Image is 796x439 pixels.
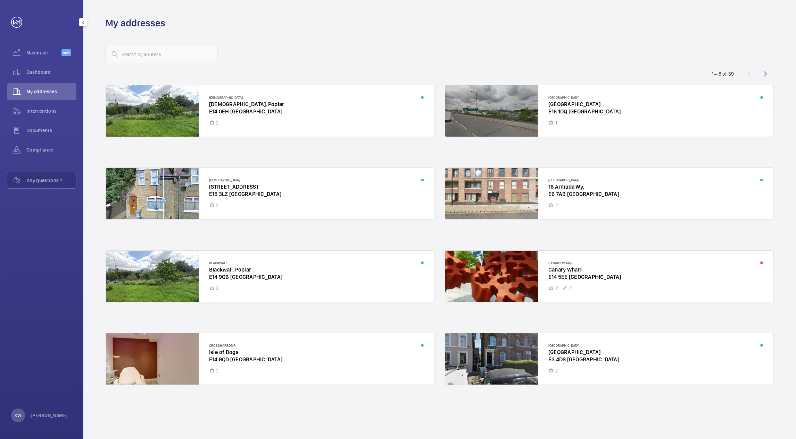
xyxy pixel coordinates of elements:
[27,177,76,184] span: Any questions ?
[106,17,165,29] h1: My addresses
[26,146,76,153] span: Compliance
[26,88,76,95] span: My addresses
[26,107,76,114] span: Interventions
[106,46,217,63] input: Search by address
[712,70,734,77] div: 1 – 8 of 39
[31,412,68,419] p: [PERSON_NAME]
[26,49,61,56] span: Maximize
[15,412,21,419] p: KW
[61,49,71,56] span: Beta
[26,127,76,134] span: Documents
[26,69,76,76] span: Dashboard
